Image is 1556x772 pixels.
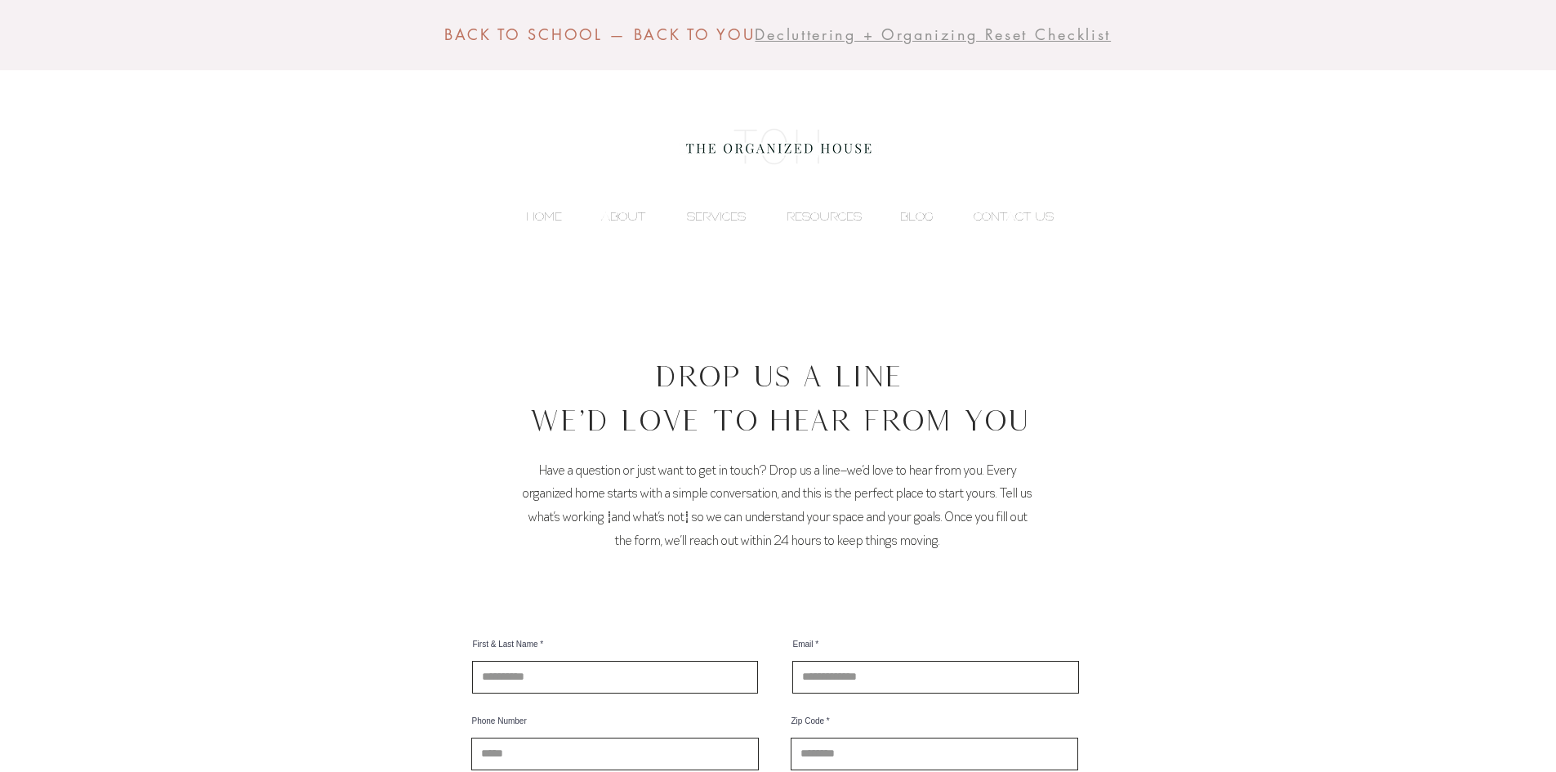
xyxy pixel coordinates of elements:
[471,717,759,725] label: Phone Number
[755,25,1111,44] a: Decluttering + Organizing Reset Checklist
[472,640,758,649] label: First & Last Name
[494,204,570,229] a: HOME
[792,640,1079,649] label: Email
[679,114,879,180] img: the organized house
[791,717,1078,725] label: Zip Code
[593,204,653,229] p: ABOUT
[870,204,942,229] a: BLOG
[653,204,754,229] a: SERVICES
[892,204,942,229] p: BLOG
[444,25,756,44] span: BACK TO SCHOOL — BACK TO YOU
[942,204,1062,229] a: CONTACT US
[754,204,870,229] a: RESOURCES
[518,204,570,229] p: HOME
[570,204,653,229] a: ABOUT
[679,204,754,229] p: SERVICES
[378,354,1179,442] h1: Drop Us a Line We'd Love to Hear from You
[965,204,1062,229] p: CONTACT US
[778,204,870,229] p: RESOURCES
[523,462,1032,548] span: Have a question or just want to get in touch? Drop us a line—we’d love to hear from you. Every or...
[494,204,1062,229] nav: Site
